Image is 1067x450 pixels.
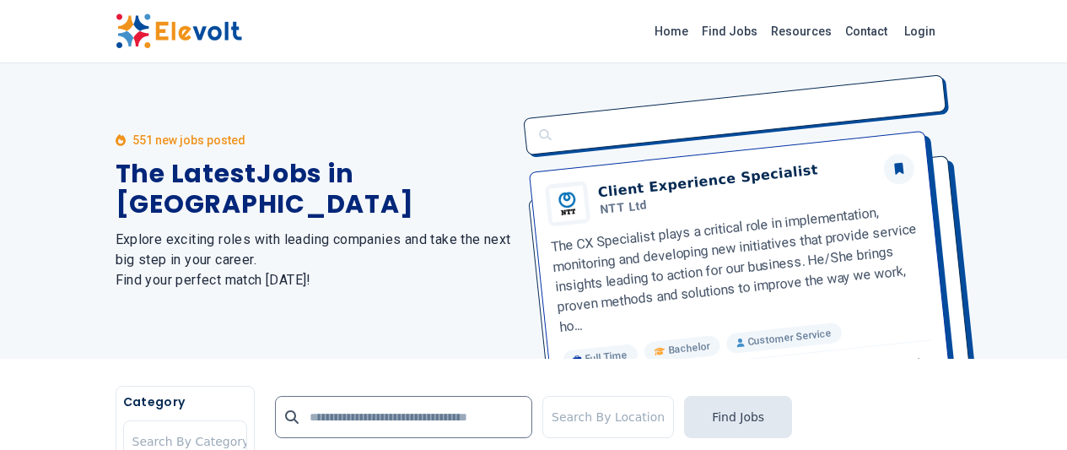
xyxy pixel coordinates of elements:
a: Resources [764,18,838,45]
a: Find Jobs [695,18,764,45]
button: Find Jobs [684,396,792,438]
a: Login [894,14,946,48]
a: Contact [838,18,894,45]
h5: Category [123,393,247,410]
h2: Explore exciting roles with leading companies and take the next big step in your career. Find you... [116,230,514,290]
p: 551 new jobs posted [132,132,245,149]
a: Home [648,18,695,45]
h1: The Latest Jobs in [GEOGRAPHIC_DATA] [116,159,514,220]
img: Elevolt [116,14,242,49]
